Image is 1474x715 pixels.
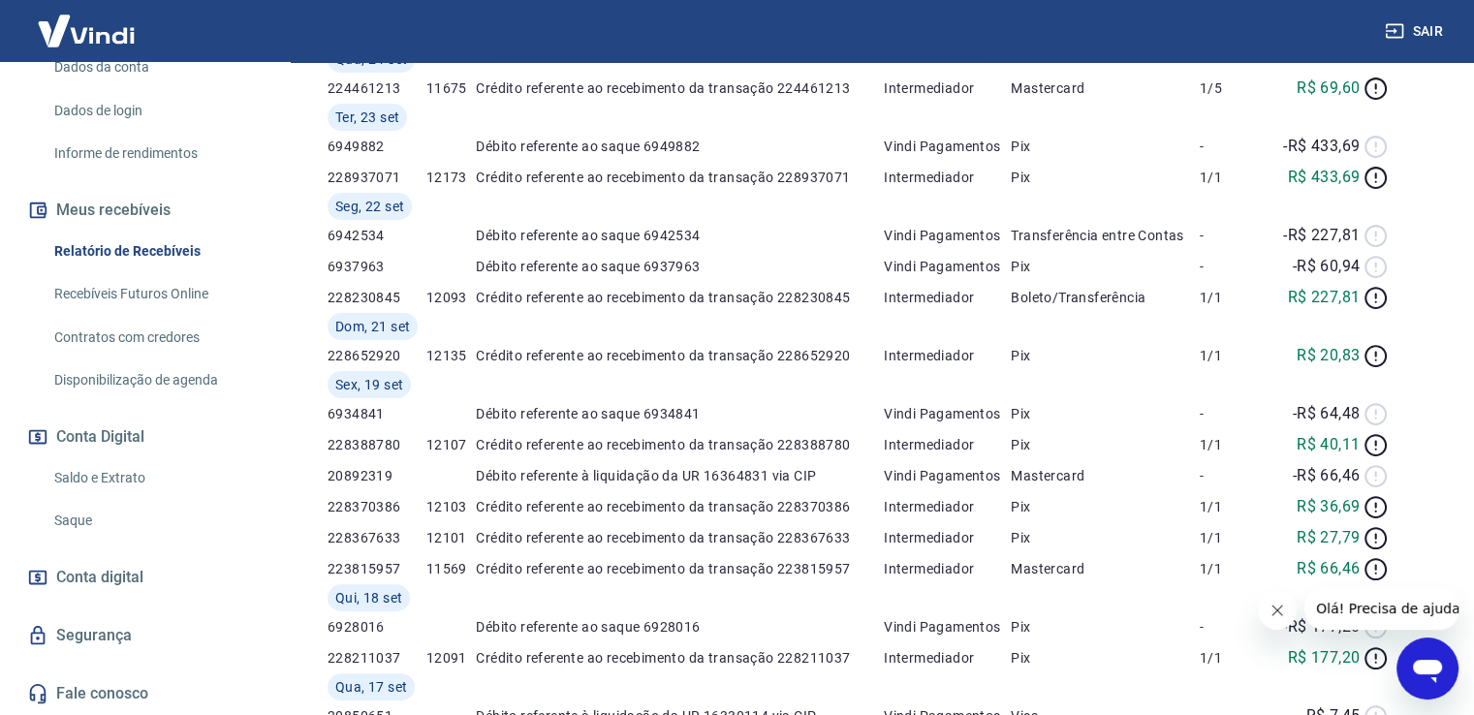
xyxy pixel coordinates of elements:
span: Qui, 18 set [335,588,402,607]
p: Crédito referente ao recebimento da transação 228230845 [476,288,884,307]
span: Conta digital [56,564,143,591]
p: 12103 [426,497,477,516]
p: Débito referente ao saque 6934841 [476,404,884,423]
a: Fale conosco [23,672,267,715]
p: Vindi Pagamentos [884,404,1011,423]
p: 1/1 [1200,559,1263,578]
p: Pix [1011,497,1199,516]
p: Débito referente ao saque 6937963 [476,257,884,276]
p: Crédito referente ao recebimento da transação 228211037 [476,648,884,668]
p: 223815957 [328,559,426,578]
p: 1/1 [1200,346,1263,365]
p: Pix [1011,168,1199,187]
p: 6934841 [328,404,426,423]
p: 6937963 [328,257,426,276]
p: Vindi Pagamentos [884,466,1011,485]
p: Intermediador [884,528,1011,547]
p: 228937071 [328,168,426,187]
p: - [1200,226,1263,245]
span: Olá! Precisa de ajuda? [12,14,163,29]
p: R$ 27,79 [1297,526,1360,549]
p: Crédito referente ao recebimento da transação 228367633 [476,528,884,547]
p: Intermediador [884,435,1011,454]
p: Mastercard [1011,559,1199,578]
p: -R$ 64,48 [1293,402,1361,425]
span: Seg, 22 set [335,197,404,216]
p: R$ 66,46 [1297,557,1360,580]
p: R$ 69,60 [1297,77,1360,100]
span: Qua, 17 set [335,677,407,697]
p: - [1200,617,1263,637]
p: Crédito referente ao recebimento da transação 228937071 [476,168,884,187]
p: R$ 177,20 [1288,646,1361,669]
p: Intermediador [884,497,1011,516]
iframe: Botão para abrir a janela de mensagens [1396,637,1458,699]
p: Vindi Pagamentos [884,226,1011,245]
span: Sex, 19 set [335,375,403,394]
p: -R$ 433,69 [1283,135,1360,158]
p: Crédito referente ao recebimento da transação 228652920 [476,346,884,365]
button: Meus recebíveis [23,189,267,232]
p: 6949882 [328,137,426,156]
p: 11569 [426,559,477,578]
a: Dados da conta [47,47,267,87]
p: Débito referente ao saque 6949882 [476,137,884,156]
p: Pix [1011,346,1199,365]
p: 1/5 [1200,78,1263,98]
p: - [1200,466,1263,485]
p: Pix [1011,528,1199,547]
p: 12101 [426,528,477,547]
p: Pix [1011,435,1199,454]
p: R$ 40,11 [1297,433,1360,456]
a: Conta digital [23,556,267,599]
p: Mastercard [1011,78,1199,98]
p: 6942534 [328,226,426,245]
p: R$ 227,81 [1288,286,1361,309]
p: 1/1 [1200,288,1263,307]
p: Intermediador [884,648,1011,668]
p: Pix [1011,257,1199,276]
p: Transferência entre Contas [1011,226,1199,245]
p: 1/1 [1200,528,1263,547]
p: Pix [1011,404,1199,423]
p: Débito referente à liquidação da UR 16364831 via CIP [476,466,884,485]
img: Vindi [23,1,149,60]
p: 228230845 [328,288,426,307]
p: 1/1 [1200,497,1263,516]
p: Pix [1011,137,1199,156]
iframe: Mensagem da empresa [1304,587,1458,630]
a: Relatório de Recebíveis [47,232,267,271]
p: Vindi Pagamentos [884,617,1011,637]
iframe: Fechar mensagem [1258,591,1297,630]
p: 12173 [426,168,477,187]
p: Intermediador [884,559,1011,578]
p: Débito referente ao saque 6942534 [476,226,884,245]
p: Crédito referente ao recebimento da transação 228388780 [476,435,884,454]
p: 12107 [426,435,477,454]
p: R$ 433,69 [1288,166,1361,189]
p: 20892319 [328,466,426,485]
p: 228370386 [328,497,426,516]
p: Débito referente ao saque 6928016 [476,617,884,637]
a: Disponibilização de agenda [47,360,267,400]
p: -R$ 227,81 [1283,224,1360,247]
p: -R$ 66,46 [1293,464,1361,487]
p: Vindi Pagamentos [884,257,1011,276]
p: 228367633 [328,528,426,547]
p: Boleto/Transferência [1011,288,1199,307]
a: Segurança [23,614,267,657]
button: Sair [1381,14,1451,49]
p: Crédito referente ao recebimento da transação 224461213 [476,78,884,98]
p: 228388780 [328,435,426,454]
p: Intermediador [884,346,1011,365]
a: Saque [47,501,267,541]
p: 6928016 [328,617,426,637]
p: 1/1 [1200,435,1263,454]
p: Intermediador [884,78,1011,98]
p: - [1200,404,1263,423]
p: R$ 36,69 [1297,495,1360,518]
p: 12135 [426,346,477,365]
button: Conta Digital [23,416,267,458]
p: Mastercard [1011,466,1199,485]
p: Pix [1011,617,1199,637]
